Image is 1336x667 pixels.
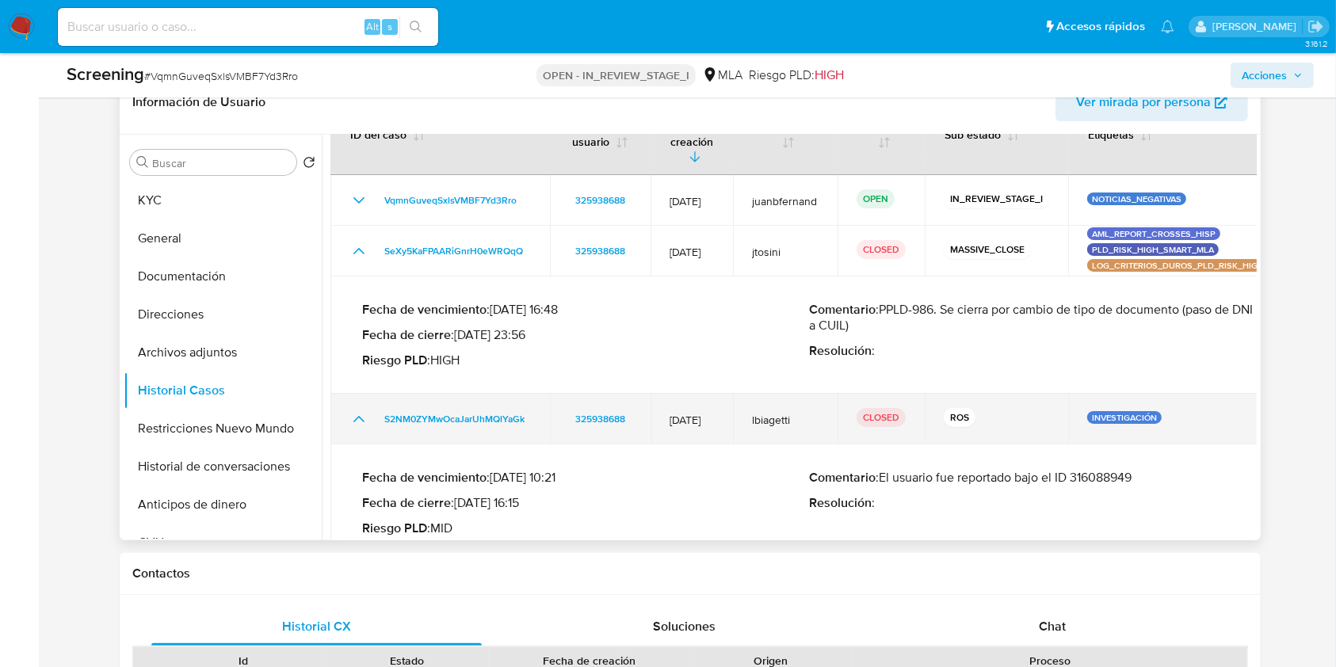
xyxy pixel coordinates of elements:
[124,410,322,448] button: Restricciones Nuevo Mundo
[282,617,351,635] span: Historial CX
[815,66,844,84] span: HIGH
[399,16,432,38] button: search-icon
[124,295,322,333] button: Direcciones
[124,486,322,524] button: Anticipos de dinero
[124,524,322,562] button: CVU
[1305,37,1328,50] span: 3.161.2
[1040,617,1067,635] span: Chat
[1161,20,1174,33] a: Notificaciones
[1307,18,1324,35] a: Salir
[124,257,322,295] button: Documentación
[1056,18,1145,35] span: Accesos rápidos
[132,94,265,110] h1: Información de Usuario
[144,68,298,84] span: # VqmnGuveqSxlsVMBF7Yd3Rro
[124,448,322,486] button: Historial de conversaciones
[1242,63,1287,88] span: Acciones
[702,67,742,84] div: MLA
[536,64,696,86] p: OPEN - IN_REVIEW_STAGE_I
[653,617,716,635] span: Soluciones
[124,219,322,257] button: General
[136,156,149,169] button: Buscar
[124,372,322,410] button: Historial Casos
[67,61,144,86] b: Screening
[1212,19,1302,34] p: juanbautista.fernandez@mercadolibre.com
[1055,83,1248,121] button: Ver mirada por persona
[303,156,315,173] button: Volver al orden por defecto
[152,156,290,170] input: Buscar
[749,67,844,84] span: Riesgo PLD:
[387,19,392,34] span: s
[366,19,379,34] span: Alt
[124,181,322,219] button: KYC
[58,17,438,37] input: Buscar usuario o caso...
[1231,63,1314,88] button: Acciones
[132,566,1248,581] h1: Contactos
[124,333,322,372] button: Archivos adjuntos
[1076,83,1211,121] span: Ver mirada por persona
